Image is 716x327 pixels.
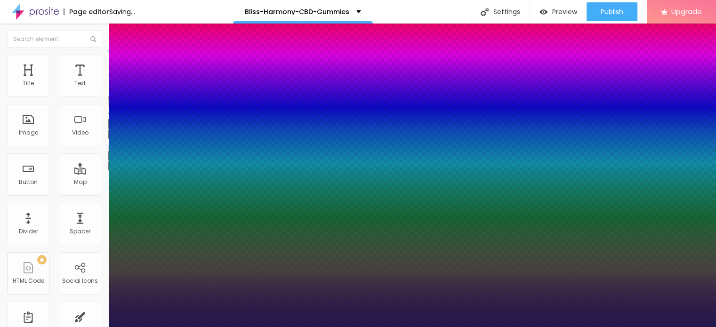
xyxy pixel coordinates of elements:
div: HTML Code [13,278,44,284]
div: Button [19,179,38,185]
div: Image [19,129,38,136]
div: Social Icons [62,278,98,284]
input: Search element [7,31,101,48]
div: Title [23,80,34,87]
span: Upgrade [671,8,702,16]
p: Bliss-Harmony-CBD-Gummies [245,8,349,15]
img: Icone [90,36,96,42]
span: Preview [552,8,577,16]
div: Saving... [109,8,135,15]
div: Spacer [70,228,90,235]
div: Video [72,129,88,136]
button: Publish [587,2,637,21]
div: Map [74,179,87,185]
img: Icone [481,8,489,16]
div: Page editor [64,8,109,15]
div: Divider [19,228,38,235]
span: Publish [601,8,623,16]
img: view-1.svg [539,8,547,16]
button: Preview [530,2,587,21]
div: Text [74,80,86,87]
